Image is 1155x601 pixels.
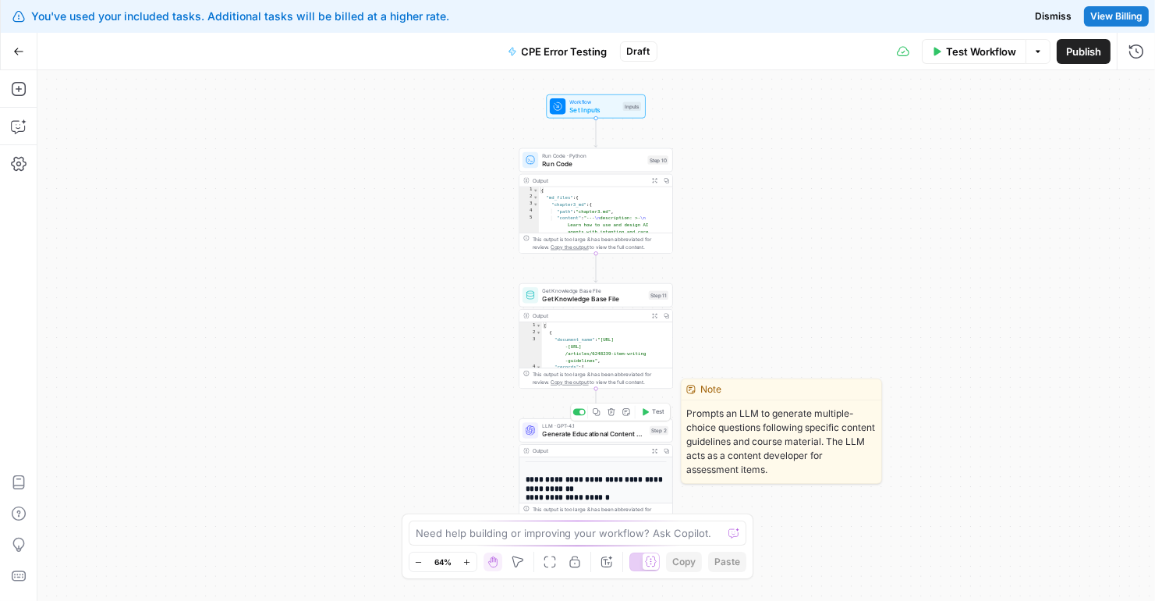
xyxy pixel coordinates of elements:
div: WorkflowSet InputsInputs [519,94,672,119]
span: Test [652,407,664,416]
button: Copy [666,552,702,572]
div: Note [682,379,881,400]
span: Set Inputs [569,105,618,115]
div: Run Code · PythonRun CodeStep 10Output{ "md_files":{ "chapter3_md":{ "path":"chapter3.md", "conte... [519,148,672,254]
div: Inputs [623,102,642,111]
div: 1 [519,187,539,194]
div: Output [533,447,646,455]
span: Generate Educational Content Questions [542,429,645,439]
div: 2 [519,329,542,336]
span: Publish [1066,44,1101,59]
div: Output [533,311,646,319]
div: This output is too large & has been abbreviated for review. to view the full content. [533,370,669,386]
button: Test [637,406,668,419]
span: LLM · GPT-4.1 [542,422,645,430]
span: CPE Error Testing [522,44,608,59]
span: Toggle code folding, rows 2 through 7 [533,194,538,201]
span: Test Workflow [946,44,1016,59]
div: Get Knowledge Base FileGet Knowledge Base FileStep 11Output[ { "document_name":"[URL] -[URL] /art... [519,283,672,389]
span: Paste [714,555,740,569]
span: Draft [627,44,650,59]
div: 3 [519,336,542,365]
div: 4 [519,208,539,215]
button: Test Workflow [922,39,1026,64]
span: Toggle code folding, rows 3 through 6 [533,201,538,208]
a: View Billing [1084,6,1149,27]
span: Toggle code folding, rows 1 through 10 [536,322,541,329]
span: Workflow [569,98,618,105]
span: Run Code [542,158,643,169]
span: Copy the output [551,244,588,251]
span: Toggle code folding, rows 4 through 8 [536,364,541,371]
div: Step 2 [650,426,668,435]
button: CPE Error Testing [498,39,617,64]
span: Get Knowledge Base File [542,293,644,304]
div: 1 [519,322,542,329]
span: Copy [672,555,696,569]
div: Step 11 [649,291,668,300]
span: View Billing [1090,9,1143,23]
div: 4 [519,364,542,371]
div: This output is too large & has been abbreviated for review. to view the full content. [533,235,669,251]
div: 3 [519,201,539,208]
button: Paste [708,552,746,572]
span: 64% [434,556,452,568]
div: Output [533,176,646,184]
span: Dismiss [1035,9,1072,23]
span: Prompts an LLM to generate multiple-choice questions following specific content guidelines and co... [682,400,881,483]
span: Toggle code folding, rows 1 through 8 [533,187,538,194]
button: Publish [1057,39,1111,64]
span: Toggle code folding, rows 2 through 9 [536,329,541,336]
g: Edge from start to step_10 [594,118,597,147]
div: You've used your included tasks. Additional tasks will be billed at a higher rate. [12,9,736,24]
span: Copy the output [551,379,588,386]
span: Get Knowledge Base File [542,286,644,294]
g: Edge from step_10 to step_11 [594,254,597,283]
button: Dismiss [1029,6,1078,27]
div: This output is too large & has been abbreviated for review. to view the full content. [533,506,669,521]
div: Step 10 [647,155,668,164]
span: Run Code · Python [542,151,643,159]
div: 2 [519,194,539,201]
